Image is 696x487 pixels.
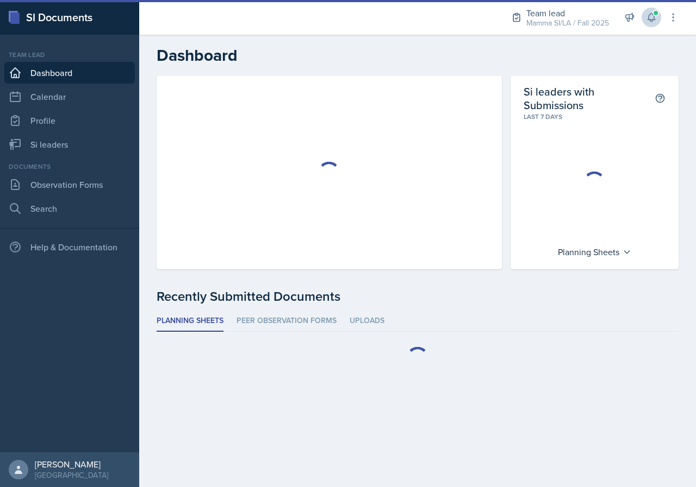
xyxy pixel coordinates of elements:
[157,287,679,306] div: Recently Submitted Documents
[4,174,135,195] a: Observation Forms
[4,162,135,172] div: Documents
[524,112,666,122] div: Last 7 days
[35,470,108,480] div: [GEOGRAPHIC_DATA]
[35,459,108,470] div: [PERSON_NAME]
[4,198,135,219] a: Search
[4,236,135,258] div: Help & Documentation
[4,50,135,60] div: Team lead
[4,110,135,131] a: Profile
[552,243,637,261] div: Planning Sheets
[157,46,679,65] h2: Dashboard
[526,7,609,20] div: Team lead
[524,85,655,112] h2: Si leaders with Submissions
[4,134,135,155] a: Si leaders
[157,311,223,332] li: Planning Sheets
[526,17,609,29] div: Mamma SI/LA / Fall 2025
[4,86,135,107] a: Calendar
[4,62,135,84] a: Dashboard
[237,311,337,332] li: Peer Observation Forms
[350,311,384,332] li: Uploads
